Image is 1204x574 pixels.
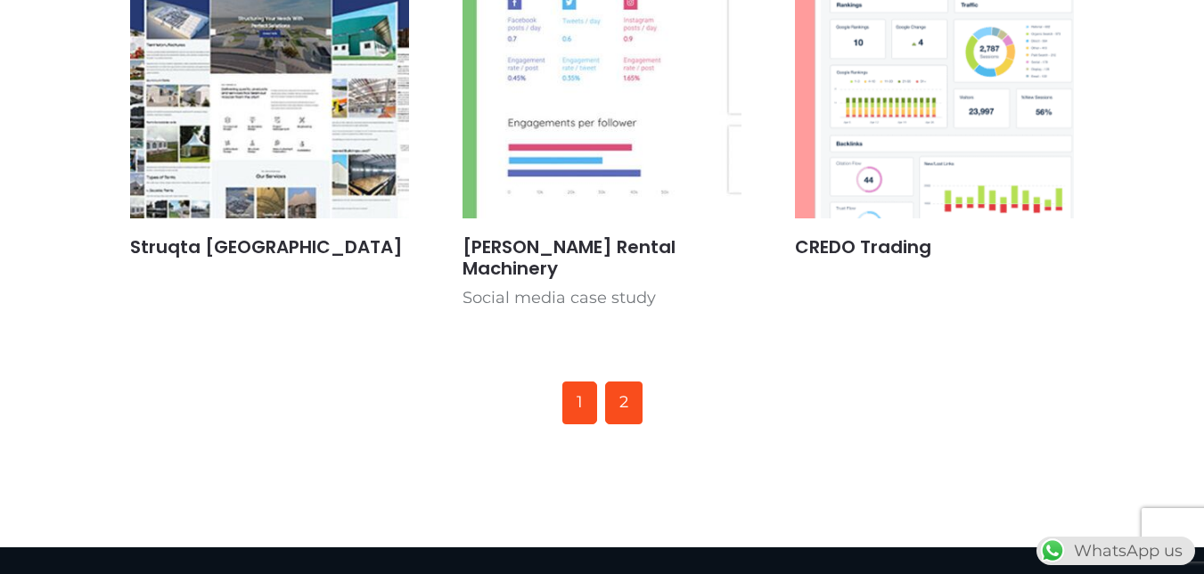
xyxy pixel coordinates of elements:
[463,234,676,281] a: [PERSON_NAME] Rental Machinery
[463,285,741,310] p: Social media case study
[130,234,403,259] a: Struqta [GEOGRAPHIC_DATA]
[1036,537,1195,565] div: WhatsApp us
[795,234,931,259] a: CREDO Trading
[1036,541,1195,561] a: WhatsAppWhatsApp us
[605,381,643,424] a: 2
[562,381,597,424] span: 1
[1038,537,1067,565] img: WhatsApp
